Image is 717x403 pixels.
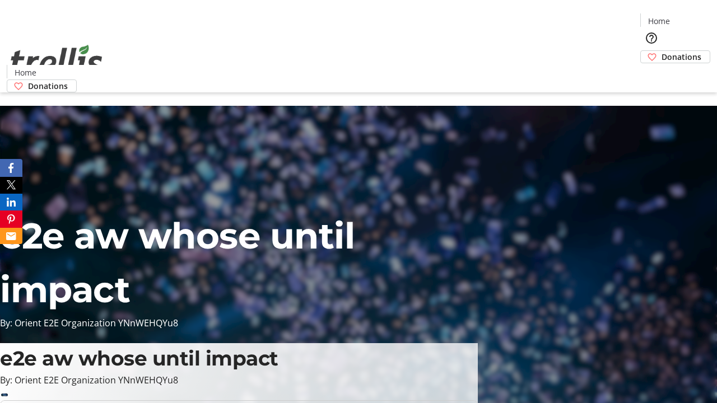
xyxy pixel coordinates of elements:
[7,67,43,78] a: Home
[662,51,701,63] span: Donations
[640,50,710,63] a: Donations
[648,15,670,27] span: Home
[15,67,36,78] span: Home
[640,27,663,49] button: Help
[7,32,106,88] img: Orient E2E Organization YNnWEHQYu8's Logo
[7,79,77,92] a: Donations
[641,15,677,27] a: Home
[28,80,68,92] span: Donations
[640,63,663,86] button: Cart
